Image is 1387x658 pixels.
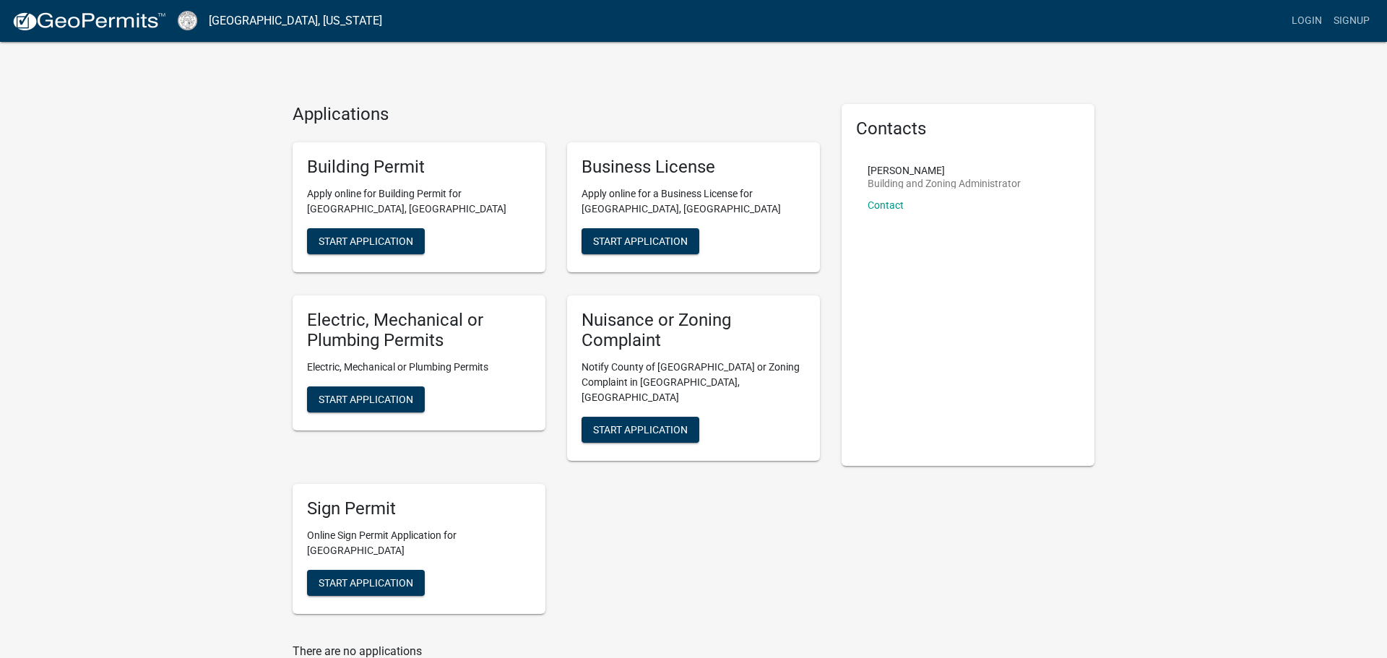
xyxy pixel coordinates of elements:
[319,235,413,246] span: Start Application
[307,498,531,519] h5: Sign Permit
[593,235,688,246] span: Start Application
[307,228,425,254] button: Start Application
[856,118,1080,139] h5: Contacts
[307,157,531,178] h5: Building Permit
[868,178,1021,189] p: Building and Zoning Administrator
[178,11,197,30] img: Cook County, Georgia
[307,570,425,596] button: Start Application
[582,186,805,217] p: Apply online for a Business License for [GEOGRAPHIC_DATA], [GEOGRAPHIC_DATA]
[1328,7,1375,35] a: Signup
[868,165,1021,176] p: [PERSON_NAME]
[209,9,382,33] a: [GEOGRAPHIC_DATA], [US_STATE]
[593,424,688,436] span: Start Application
[293,104,820,625] wm-workflow-list-section: Applications
[582,157,805,178] h5: Business License
[582,360,805,405] p: Notify County of [GEOGRAPHIC_DATA] or Zoning Complaint in [GEOGRAPHIC_DATA], [GEOGRAPHIC_DATA]
[307,186,531,217] p: Apply online for Building Permit for [GEOGRAPHIC_DATA], [GEOGRAPHIC_DATA]
[319,394,413,405] span: Start Application
[1286,7,1328,35] a: Login
[582,310,805,352] h5: Nuisance or Zoning Complaint
[307,528,531,558] p: Online Sign Permit Application for [GEOGRAPHIC_DATA]
[582,228,699,254] button: Start Application
[307,386,425,412] button: Start Application
[319,576,413,588] span: Start Application
[307,360,531,375] p: Electric, Mechanical or Plumbing Permits
[868,199,904,211] a: Contact
[307,310,531,352] h5: Electric, Mechanical or Plumbing Permits
[582,417,699,443] button: Start Application
[293,104,820,125] h4: Applications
